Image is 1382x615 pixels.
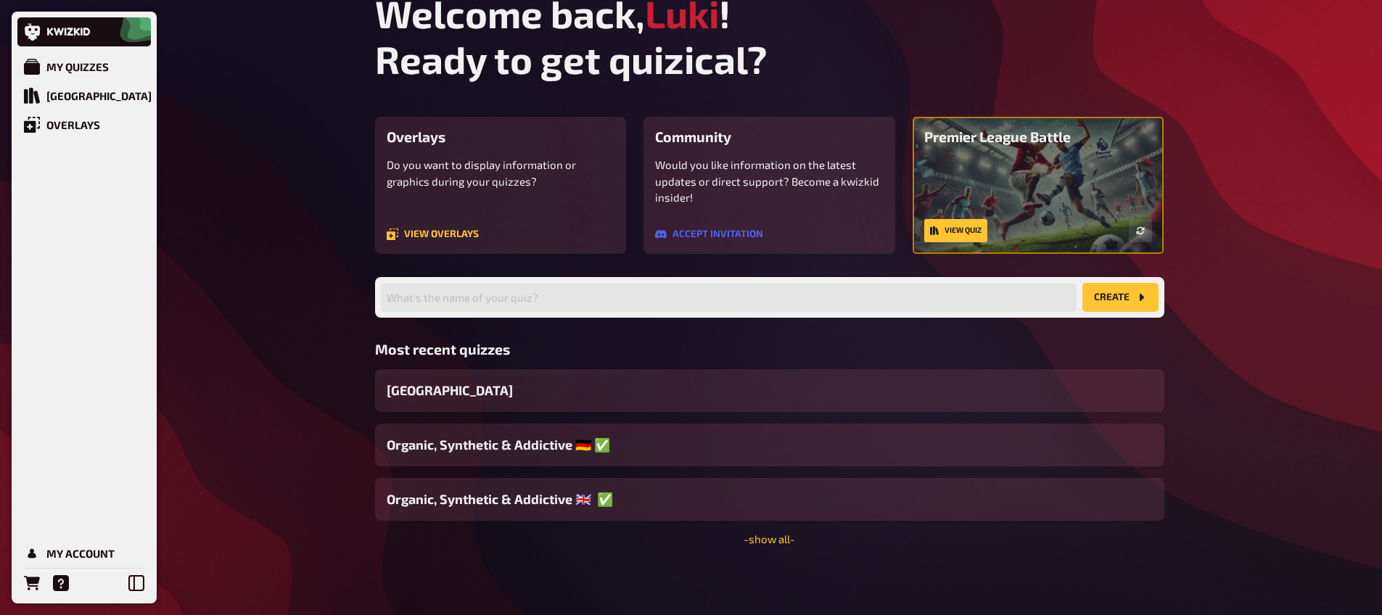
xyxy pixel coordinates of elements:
[387,128,615,145] h3: Overlays
[924,219,987,242] a: View quiz
[375,424,1164,466] a: Organic, Synthetic & Addictive ​🇩🇪 ​✅ ​
[375,341,1164,358] h3: Most recent quizzes
[387,157,615,189] p: Do you want to display information or graphics during your quizzes?
[46,60,109,73] div: My Quizzes
[375,369,1164,412] a: [GEOGRAPHIC_DATA]
[655,228,763,240] a: Accept invitation
[17,81,151,110] a: Quiz Library
[46,569,75,598] a: Help
[17,110,151,139] a: Overlays
[924,128,1153,145] h3: Premier League Battle
[17,569,46,598] a: Orders
[46,89,152,102] div: [GEOGRAPHIC_DATA]
[655,157,884,206] p: Would you like information on the latest updates or direct support? Become a kwizkid insider!
[387,490,613,509] span: Organic, Synthetic & Addictive ​🇬🇧 ​​ ​✅
[744,532,795,545] a: -show all-
[387,381,513,400] span: [GEOGRAPHIC_DATA]
[46,547,115,560] div: My Account
[1082,283,1159,312] button: create
[655,128,884,145] h3: Community
[375,478,1164,521] a: Organic, Synthetic & Addictive ​🇬🇧 ​​ ​✅
[387,228,479,240] a: View overlays
[17,539,151,568] a: My Account
[387,435,613,455] span: Organic, Synthetic & Addictive ​🇩🇪 ​✅ ​
[46,118,100,131] div: Overlays
[17,52,151,81] a: My Quizzes
[381,283,1077,312] input: What's the name of your quiz?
